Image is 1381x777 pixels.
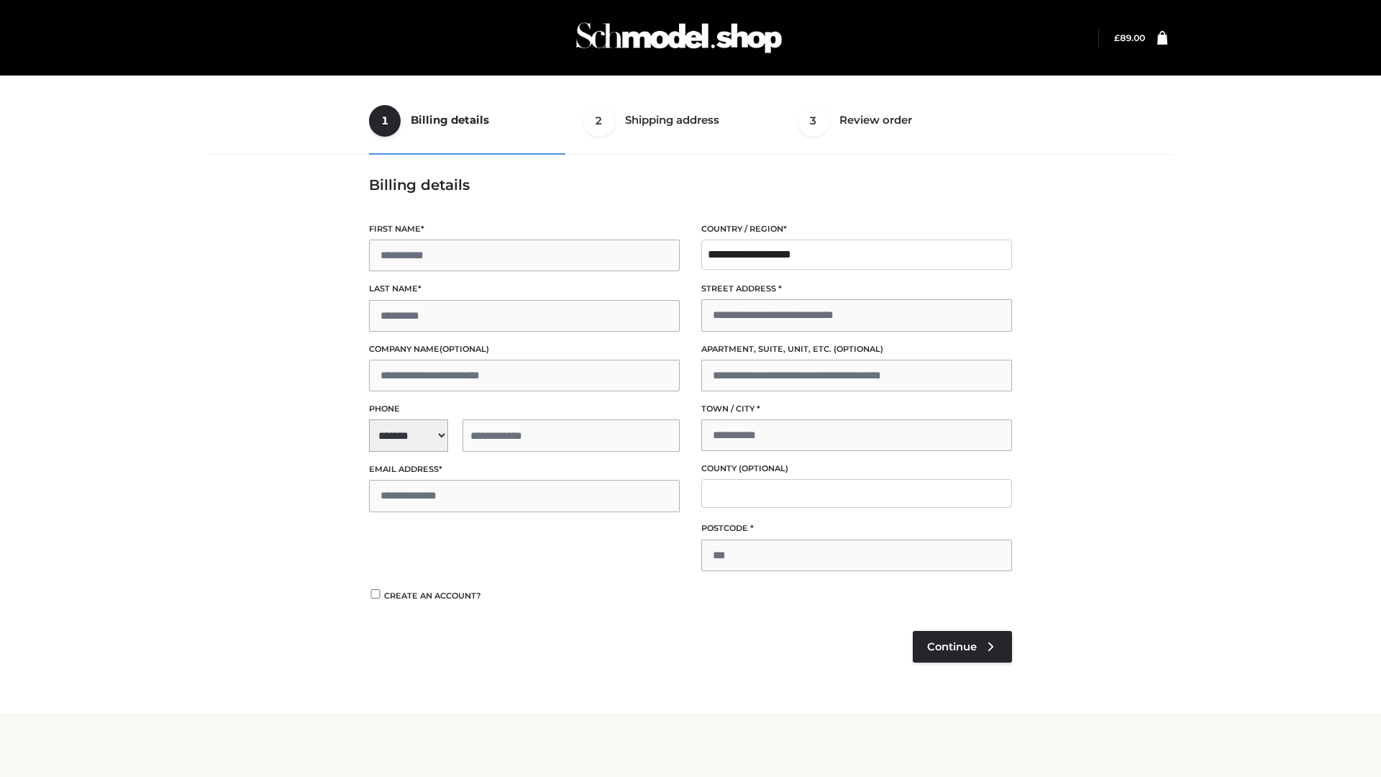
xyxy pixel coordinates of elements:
[927,640,977,653] span: Continue
[369,463,680,476] label: Email address
[1114,32,1145,43] a: £89.00
[571,9,787,66] img: Schmodel Admin 964
[369,589,382,599] input: Create an account?
[913,631,1012,663] a: Continue
[384,591,481,601] span: Create an account?
[369,282,680,296] label: Last name
[701,462,1012,476] label: County
[701,522,1012,535] label: Postcode
[701,402,1012,416] label: Town / City
[369,342,680,356] label: Company name
[369,402,680,416] label: Phone
[701,222,1012,236] label: Country / Region
[439,344,489,354] span: (optional)
[1114,32,1145,43] bdi: 89.00
[369,222,680,236] label: First name
[834,344,883,354] span: (optional)
[1114,32,1120,43] span: £
[739,463,788,473] span: (optional)
[701,282,1012,296] label: Street address
[369,176,1012,194] h3: Billing details
[701,342,1012,356] label: Apartment, suite, unit, etc.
